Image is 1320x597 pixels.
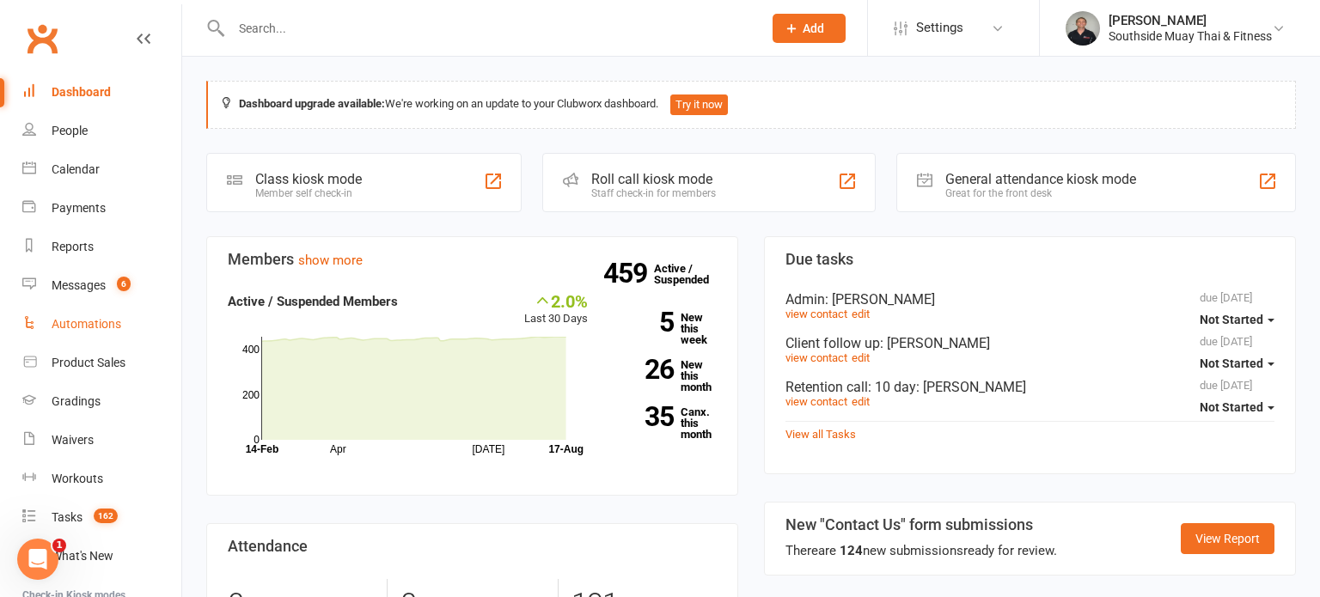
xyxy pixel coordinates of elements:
a: view contact [785,351,847,364]
span: : [PERSON_NAME] [916,379,1026,395]
strong: 5 [614,309,674,335]
span: 162 [94,509,118,523]
div: What's New [52,549,113,563]
a: Messages 6 [22,266,181,305]
span: 6 [117,277,131,291]
button: Try it now [670,94,728,115]
div: Gradings [52,394,101,408]
a: 35Canx. this month [614,406,717,440]
div: We're working on an update to your Clubworx dashboard. [206,81,1296,129]
div: Workouts [52,472,103,485]
div: Retention call: 10 day [785,379,1274,395]
div: Class kiosk mode [255,171,362,187]
a: edit [852,351,870,364]
div: There are new submissions ready for review. [785,540,1057,561]
span: Add [803,21,824,35]
a: View all Tasks [785,428,856,441]
div: Roll call kiosk mode [591,171,716,187]
button: Not Started [1200,392,1274,423]
div: Staff check-in for members [591,187,716,199]
a: Gradings [22,382,181,421]
img: thumb_image1524148262.png [1066,11,1100,46]
span: Not Started [1200,356,1263,370]
a: Calendar [22,150,181,189]
div: Tasks [52,510,82,524]
span: Settings [916,9,963,47]
strong: 124 [840,543,863,558]
a: 459Active / Suspended [654,250,730,298]
button: Not Started [1200,348,1274,379]
strong: 26 [614,356,674,382]
a: Workouts [22,460,181,498]
div: Messages [52,278,106,292]
a: Dashboard [22,73,181,112]
a: Tasks 162 [22,498,181,537]
span: Not Started [1200,400,1263,414]
div: [PERSON_NAME] [1109,13,1272,28]
div: Reports [52,240,94,253]
input: Search... [226,16,750,40]
div: Product Sales [52,356,125,369]
div: Admin [785,291,1274,308]
a: Payments [22,189,181,228]
div: General attendance kiosk mode [945,171,1136,187]
div: Last 30 Days [524,291,588,328]
div: Dashboard [52,85,111,99]
a: view contact [785,308,847,320]
a: show more [298,253,363,268]
div: People [52,124,88,137]
h3: New "Contact Us" form submissions [785,516,1057,533]
span: 1 [52,539,66,552]
strong: Active / Suspended Members [228,294,398,309]
a: 5New this week [614,312,717,345]
iframe: Intercom live chat [17,539,58,580]
button: Not Started [1200,304,1274,335]
h3: Attendance [228,538,717,555]
span: : [PERSON_NAME] [825,291,935,308]
div: Calendar [52,162,100,176]
div: Client follow up [785,335,1274,351]
div: Payments [52,201,106,215]
button: Add [773,14,846,43]
div: 2.0% [524,291,588,310]
a: People [22,112,181,150]
div: Great for the front desk [945,187,1136,199]
a: Clubworx [21,17,64,60]
a: view contact [785,395,847,408]
a: Waivers [22,421,181,460]
h3: Members [228,251,717,268]
a: View Report [1181,523,1274,554]
a: edit [852,395,870,408]
div: Waivers [52,433,94,447]
a: Product Sales [22,344,181,382]
div: Southside Muay Thai & Fitness [1109,28,1272,44]
a: edit [852,308,870,320]
strong: 35 [614,404,674,429]
div: Automations [52,317,121,331]
h3: Due tasks [785,251,1274,268]
strong: Dashboard upgrade available: [239,97,385,110]
a: Reports [22,228,181,266]
strong: 459 [603,260,654,286]
span: : [PERSON_NAME] [880,335,990,351]
a: Automations [22,305,181,344]
span: Not Started [1200,313,1263,326]
a: What's New [22,537,181,576]
a: 26New this month [614,359,717,393]
div: Member self check-in [255,187,362,199]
